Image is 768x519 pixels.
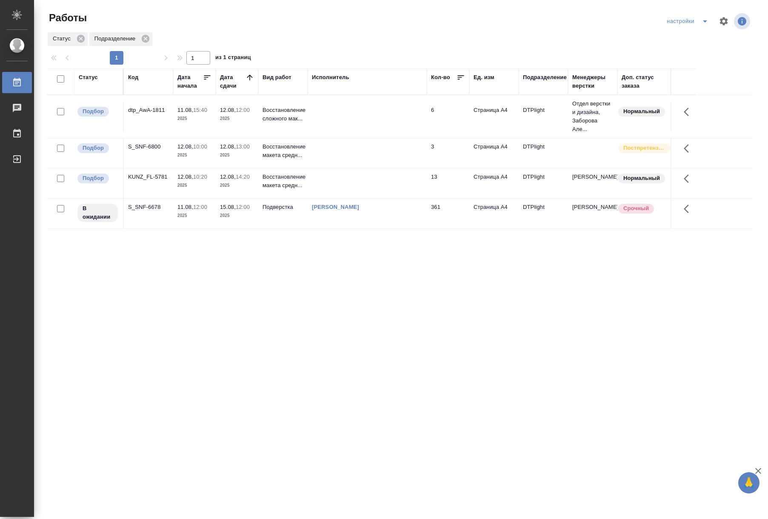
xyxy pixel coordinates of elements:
p: 10:20 [193,174,207,180]
p: 2025 [177,151,211,160]
div: split button [665,14,714,28]
p: 2025 [220,181,254,190]
p: 10:00 [193,143,207,150]
div: Вид работ [263,73,291,82]
p: Постпретензионный [623,144,666,152]
div: S_SNF-6678 [128,203,169,211]
p: 12.08, [177,174,193,180]
a: [PERSON_NAME] [312,204,359,210]
button: Здесь прячутся важные кнопки [679,138,699,159]
p: 2025 [177,181,211,190]
div: KUNZ_FL-5781 [128,173,169,181]
p: [PERSON_NAME] [572,173,613,181]
span: Посмотреть информацию [734,13,752,29]
p: 12.08, [177,143,193,150]
p: 12.08, [220,174,236,180]
div: Дата сдачи [220,73,246,90]
td: DTPlight [519,102,568,131]
button: Здесь прячутся важные кнопки [679,168,699,189]
div: Статус [48,32,88,46]
p: Подбор [83,174,104,183]
div: Ед. изм [474,73,494,82]
p: 2025 [220,114,254,123]
div: Код [128,73,138,82]
div: Подразделение [89,32,152,46]
span: из 1 страниц [215,52,251,65]
p: 2025 [177,114,211,123]
p: Статус [53,34,74,43]
div: Можно подбирать исполнителей [77,106,119,117]
p: Восстановление макета средн... [263,143,303,160]
p: 2025 [177,211,211,220]
td: Страница А4 [469,168,519,198]
td: DTPlight [519,199,568,228]
div: Исполнитель назначен, приступать к работе пока рано [77,203,119,223]
td: 361 [427,199,469,228]
p: 14:20 [236,174,250,180]
p: 13:00 [236,143,250,150]
p: Подразделение [94,34,138,43]
p: Нормальный [623,174,660,183]
p: Подверстка [263,203,303,211]
p: Восстановление сложного мак... [263,106,303,123]
div: Можно подбирать исполнителей [77,143,119,154]
div: Статус [79,73,98,82]
button: Здесь прячутся важные кнопки [679,102,699,122]
td: DTPlight [519,168,568,198]
td: 6 [427,102,469,131]
p: Подбор [83,144,104,152]
div: Доп. статус заказа [622,73,666,90]
p: 2025 [220,151,254,160]
button: 🙏 [738,472,759,493]
td: DTPlight [519,138,568,168]
p: 12.08, [220,107,236,113]
span: 🙏 [742,474,756,492]
td: 3 [427,138,469,168]
p: 12:00 [236,107,250,113]
td: 13 [427,168,469,198]
p: [PERSON_NAME] [572,203,613,211]
button: Здесь прячутся важные кнопки [679,199,699,219]
p: 15.08, [220,204,236,210]
div: Дата начала [177,73,203,90]
p: 15:40 [193,107,207,113]
p: 12.08, [220,143,236,150]
p: 12:00 [236,204,250,210]
p: Подбор [83,107,104,116]
div: Исполнитель [312,73,349,82]
span: Настроить таблицу [714,11,734,31]
div: Кол-во [431,73,450,82]
td: Страница А4 [469,138,519,168]
td: Страница А4 [469,199,519,228]
p: 11.08, [177,107,193,113]
p: 2025 [220,211,254,220]
div: Можно подбирать исполнителей [77,173,119,184]
p: 12:00 [193,204,207,210]
p: 11.08, [177,204,193,210]
div: Подразделение [523,73,567,82]
div: dtp_AwA-1811 [128,106,169,114]
p: Отдел верстки и дизайна, Заборова Але... [572,100,613,134]
p: Нормальный [623,107,660,116]
td: Страница А4 [469,102,519,131]
div: Менеджеры верстки [572,73,613,90]
p: В ожидании [83,204,113,221]
div: S_SNF-6800 [128,143,169,151]
p: Восстановление макета средн... [263,173,303,190]
p: Срочный [623,204,649,213]
span: Работы [47,11,87,25]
